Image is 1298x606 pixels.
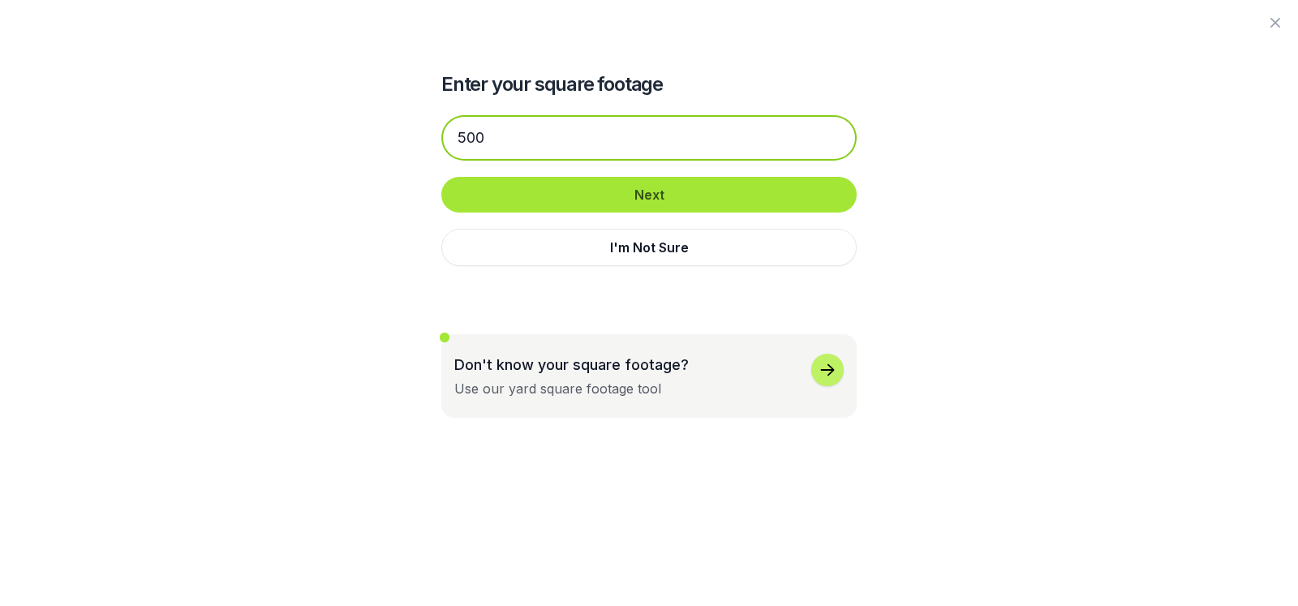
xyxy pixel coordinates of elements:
p: Don't know your square footage? [454,354,689,376]
button: I'm Not Sure [441,229,857,266]
button: Don't know your square footage?Use our yard square footage tool [441,334,857,418]
h2: Enter your square footage [441,71,857,97]
div: Use our yard square footage tool [454,379,661,398]
button: Next [441,177,857,213]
